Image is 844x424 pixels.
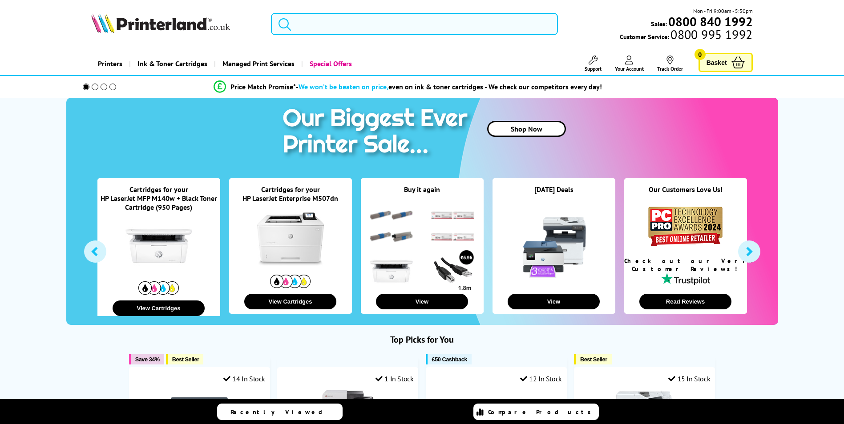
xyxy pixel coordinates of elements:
a: Managed Print Services [214,52,301,75]
div: 15 In Stock [668,374,710,383]
div: 14 In Stock [223,374,265,383]
a: Your Account [615,56,644,72]
span: 0800 995 1992 [669,30,752,39]
a: Printers [91,52,129,75]
div: Cartridges for your [229,185,352,194]
button: Read Reviews [639,294,731,309]
a: Compare Products [473,404,599,420]
button: Best Seller [574,354,612,364]
a: 0800 840 1992 [667,17,753,26]
div: Check out our Verified Customer Reviews! [624,257,747,273]
a: HP LaserJet MFP M140w + Black Toner Cartridge (950 Pages) [101,194,217,212]
span: Save 34% [135,356,160,363]
div: Cartridges for your [97,185,220,194]
div: - even on ink & toner cartridges - We check our competitors every day! [296,82,602,91]
span: Price Match Promise* [230,82,296,91]
span: Your Account [615,65,644,72]
span: Recently Viewed [230,408,331,416]
img: Printerland Logo [91,13,230,33]
a: Shop Now [487,121,566,137]
a: HP LaserJet Enterprise M507dn [242,194,338,203]
button: View Cartridges [244,294,336,309]
a: Basket 0 [699,53,753,72]
span: Customer Service: [620,30,752,41]
b: 0800 840 1992 [668,13,753,30]
li: modal_Promise [71,79,746,95]
div: [DATE] Deals [493,185,615,205]
span: Best Seller [580,356,607,363]
button: View [508,294,600,309]
a: Special Offers [301,52,359,75]
span: 0 [695,49,706,60]
a: Ink & Toner Cartridges [129,52,214,75]
button: View [376,294,468,309]
div: Our Customers Love Us! [624,185,747,205]
span: Ink & Toner Cartridges [137,52,207,75]
a: Printerland Logo [91,13,260,35]
span: Best Seller [172,356,199,363]
span: Compare Products [488,408,596,416]
span: Basket [707,56,727,68]
a: Track Order [657,56,683,72]
a: Buy it again [404,185,440,194]
span: We won’t be beaten on price, [299,82,388,91]
button: Save 34% [129,354,164,364]
button: Best Seller [166,354,204,364]
a: Support [585,56,602,72]
button: View Cartridges [113,300,205,316]
span: Support [585,65,602,72]
div: 1 In Stock [376,374,414,383]
button: £50 Cashback [426,354,472,364]
span: Sales: [651,20,667,28]
span: £50 Cashback [432,356,467,363]
img: printer sale [278,98,477,168]
span: Mon - Fri 9:00am - 5:30pm [693,7,753,15]
div: 12 In Stock [520,374,562,383]
a: Recently Viewed [217,404,343,420]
